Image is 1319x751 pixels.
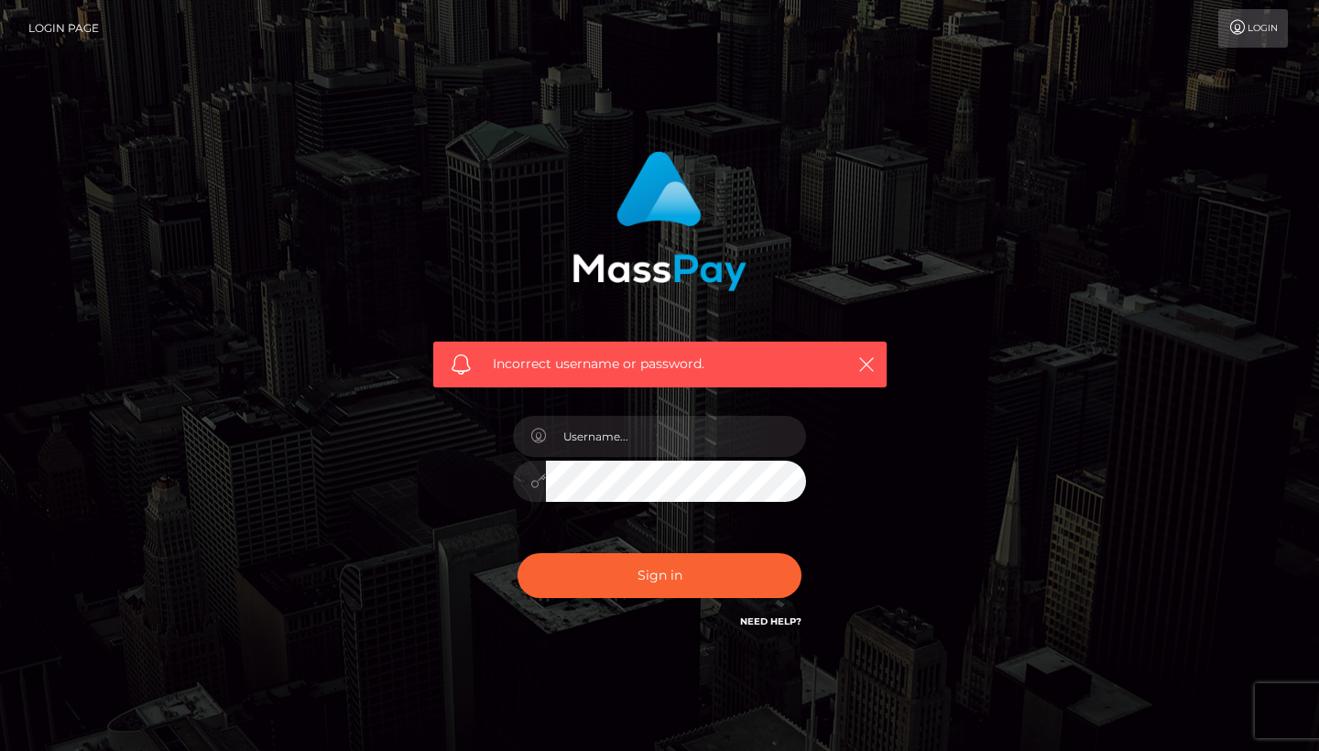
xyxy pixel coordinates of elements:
[518,553,801,598] button: Sign in
[1218,9,1288,48] a: Login
[572,151,747,291] img: MassPay Login
[493,354,827,374] span: Incorrect username or password.
[28,9,99,48] a: Login Page
[740,615,801,627] a: Need Help?
[546,416,806,457] input: Username...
